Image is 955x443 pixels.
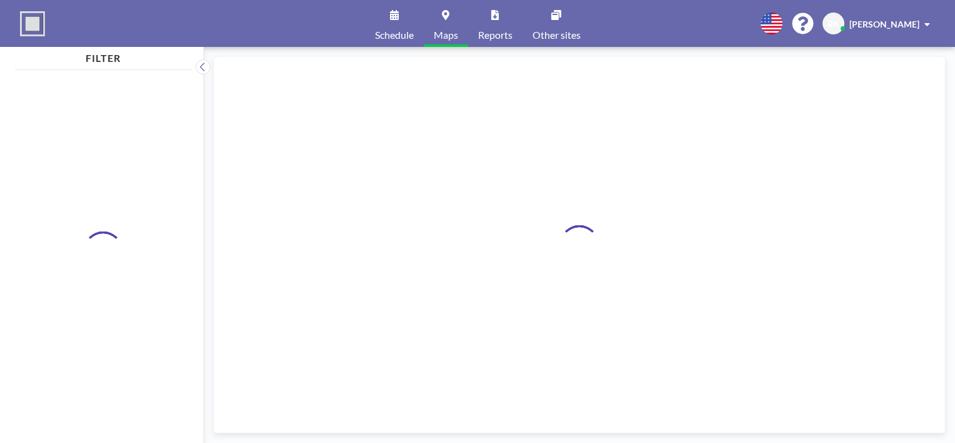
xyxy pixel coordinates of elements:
[15,47,191,64] h4: FILTER
[827,18,839,29] span: BK
[434,30,458,40] span: Maps
[849,19,919,29] span: [PERSON_NAME]
[375,30,414,40] span: Schedule
[532,30,581,40] span: Other sites
[20,11,45,36] img: organization-logo
[478,30,512,40] span: Reports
